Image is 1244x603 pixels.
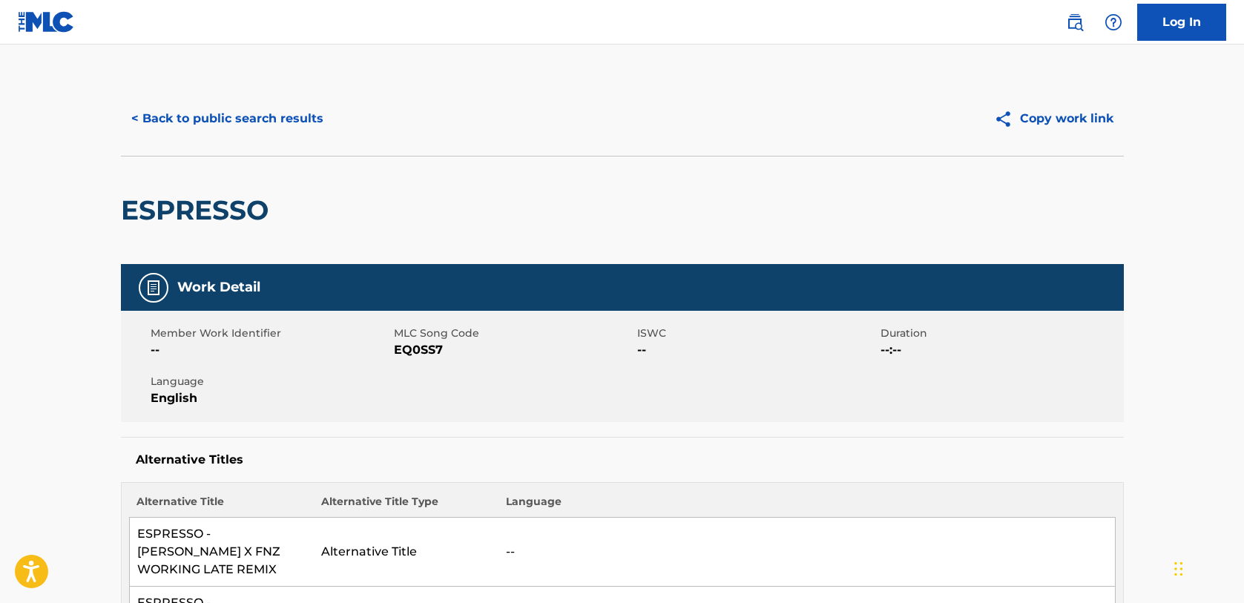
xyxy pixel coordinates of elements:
th: Alternative Title Type [314,494,498,518]
iframe: Chat Widget [1170,532,1244,603]
img: search [1066,13,1084,31]
a: Public Search [1060,7,1090,37]
span: ISWC [637,326,877,341]
img: Work Detail [145,279,162,297]
td: -- [498,518,1115,587]
h5: Alternative Titles [136,452,1109,467]
a: Log In [1137,4,1226,41]
div: Help [1099,7,1128,37]
button: < Back to public search results [121,100,334,137]
th: Alternative Title [129,494,314,518]
span: Language [151,374,390,389]
span: EQ0SS7 [394,341,633,359]
td: ESPRESSO - [PERSON_NAME] X FNZ WORKING LATE REMIX [129,518,314,587]
span: -- [637,341,877,359]
img: MLC Logo [18,11,75,33]
div: Drag [1174,547,1183,591]
span: MLC Song Code [394,326,633,341]
span: -- [151,341,390,359]
th: Language [498,494,1115,518]
img: help [1105,13,1122,31]
h5: Work Detail [177,279,260,296]
span: English [151,389,390,407]
button: Copy work link [984,100,1124,137]
span: --:-- [881,341,1120,359]
span: Member Work Identifier [151,326,390,341]
img: Copy work link [994,110,1020,128]
td: Alternative Title [314,518,498,587]
span: Duration [881,326,1120,341]
h2: ESPRESSO [121,194,276,227]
